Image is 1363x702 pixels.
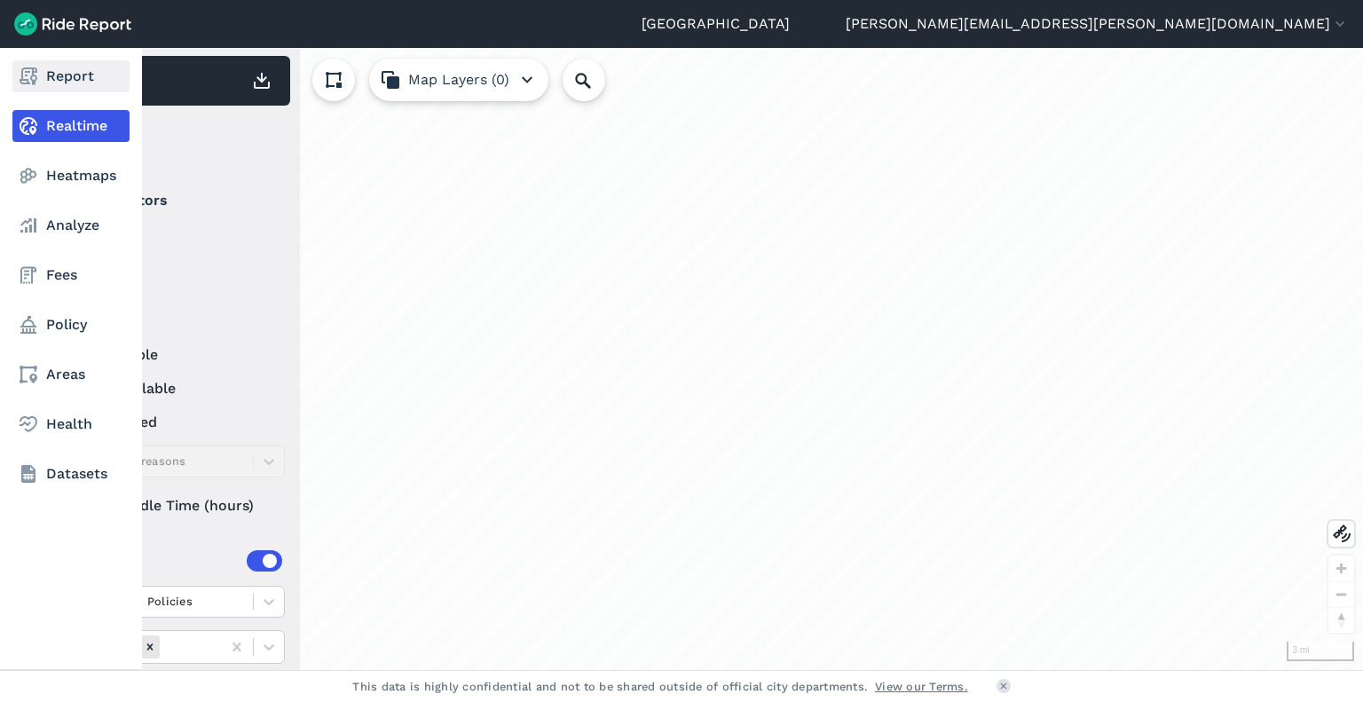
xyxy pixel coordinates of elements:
div: Filter [65,114,290,169]
label: Lime [72,259,285,280]
a: Fees [12,259,130,291]
div: Idle Time (hours) [72,490,285,522]
a: View our Terms. [875,678,968,695]
a: [GEOGRAPHIC_DATA] [642,13,790,35]
label: available [72,344,285,366]
button: [PERSON_NAME][EMAIL_ADDRESS][PERSON_NAME][DOMAIN_NAME] [846,13,1349,35]
summary: Status [72,295,282,344]
img: Ride Report [14,12,131,35]
a: Report [12,60,130,92]
summary: Operators [72,176,282,225]
a: Policy [12,309,130,341]
a: Datasets [12,458,130,490]
summary: Areas [72,536,282,586]
label: Bird [72,225,285,247]
input: Search Location or Vehicles [563,59,634,101]
a: Areas [12,359,130,390]
a: Realtime [12,110,130,142]
button: Map Layers (0) [369,59,548,101]
a: Health [12,408,130,440]
div: Areas [96,550,282,572]
a: Analyze [12,209,130,241]
a: Heatmaps [12,160,130,192]
div: Remove Areas (23) [140,635,160,658]
div: loading [57,48,1363,670]
label: reserved [72,412,285,433]
label: unavailable [72,378,285,399]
